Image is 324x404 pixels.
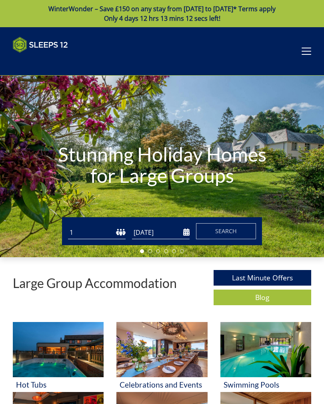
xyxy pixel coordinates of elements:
[116,322,207,377] img: 'Celebrations and Events' - Large Group Accommodation Holiday Ideas
[220,322,311,377] img: 'Swimming Pools' - Large Group Accommodation Holiday Ideas
[49,128,276,202] h1: Stunning Holiday Homes for Large Groups
[13,37,68,53] img: Sleeps 12
[196,223,256,239] button: Search
[13,276,177,290] p: Large Group Accommodation
[104,14,220,23] span: Only 4 days 12 hrs 13 mins 12 secs left!
[116,322,207,392] a: 'Celebrations and Events' - Large Group Accommodation Holiday Ideas Celebrations and Events
[120,380,204,389] h3: Celebrations and Events
[215,227,237,235] span: Search
[132,226,190,239] input: Arrival Date
[214,270,311,286] a: Last Minute Offers
[224,380,308,389] h3: Swimming Pools
[16,380,100,389] h3: Hot Tubs
[13,322,104,392] a: 'Hot Tubs' - Large Group Accommodation Holiday Ideas Hot Tubs
[220,322,311,392] a: 'Swimming Pools' - Large Group Accommodation Holiday Ideas Swimming Pools
[9,58,93,64] iframe: Customer reviews powered by Trustpilot
[13,322,104,377] img: 'Hot Tubs' - Large Group Accommodation Holiday Ideas
[214,290,311,305] a: Blog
